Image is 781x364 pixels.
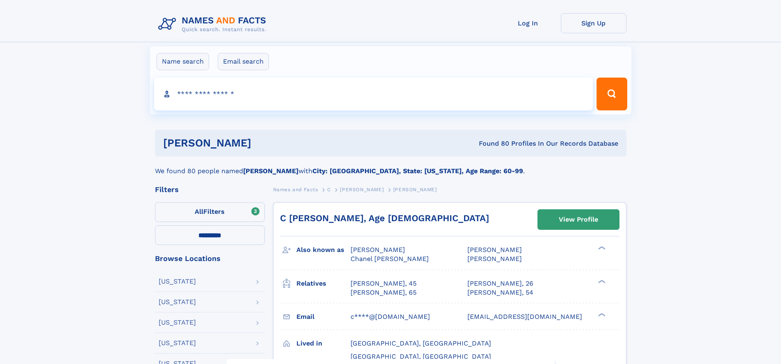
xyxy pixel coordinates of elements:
[365,139,618,148] div: Found 80 Profiles In Our Records Database
[218,53,269,70] label: Email search
[155,13,273,35] img: Logo Names and Facts
[351,255,429,263] span: Chanel [PERSON_NAME]
[312,167,523,175] b: City: [GEOGRAPHIC_DATA], State: [US_STATE], Age Range: 60-99
[467,313,582,321] span: [EMAIL_ADDRESS][DOMAIN_NAME]
[351,246,405,254] span: [PERSON_NAME]
[467,288,533,297] a: [PERSON_NAME], 54
[155,186,265,193] div: Filters
[351,279,417,288] a: [PERSON_NAME], 45
[296,337,351,350] h3: Lived in
[273,184,318,195] a: Names and Facts
[340,184,384,195] a: [PERSON_NAME]
[159,319,196,326] div: [US_STATE]
[327,184,331,195] a: C
[351,353,491,360] span: [GEOGRAPHIC_DATA], [GEOGRAPHIC_DATA]
[155,202,265,222] label: Filters
[296,310,351,324] h3: Email
[159,278,196,285] div: [US_STATE]
[159,340,196,346] div: [US_STATE]
[559,210,598,229] div: View Profile
[155,255,265,262] div: Browse Locations
[159,299,196,305] div: [US_STATE]
[327,187,331,192] span: C
[340,187,384,192] span: [PERSON_NAME]
[467,255,522,263] span: [PERSON_NAME]
[243,167,298,175] b: [PERSON_NAME]
[351,339,491,347] span: [GEOGRAPHIC_DATA], [GEOGRAPHIC_DATA]
[467,246,522,254] span: [PERSON_NAME]
[155,156,626,176] div: We found 80 people named with .
[195,208,203,215] span: All
[561,13,626,33] a: Sign Up
[495,13,561,33] a: Log In
[596,312,606,317] div: ❯
[467,279,533,288] a: [PERSON_NAME], 26
[393,187,437,192] span: [PERSON_NAME]
[538,210,619,229] a: View Profile
[280,213,489,223] a: C [PERSON_NAME], Age [DEMOGRAPHIC_DATA]
[351,288,417,297] a: [PERSON_NAME], 65
[597,78,627,110] button: Search Button
[163,138,365,148] h1: [PERSON_NAME]
[296,243,351,257] h3: Also known as
[596,245,606,251] div: ❯
[596,279,606,284] div: ❯
[157,53,209,70] label: Name search
[154,78,593,110] input: search input
[296,277,351,291] h3: Relatives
